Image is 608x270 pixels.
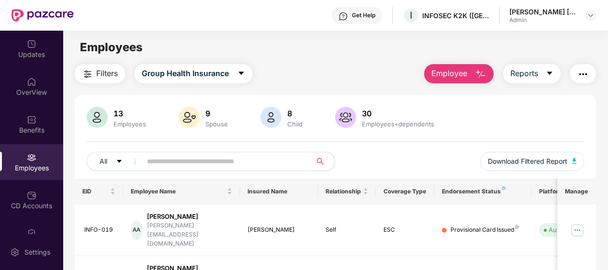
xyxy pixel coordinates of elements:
[87,152,145,171] button: Allcaret-down
[27,153,36,162] img: svg+xml;base64,PHN2ZyBpZD0iRW1wbG95ZWVzIiB4bWxucz0iaHR0cDovL3d3dy53My5vcmcvMjAwMC9zdmciIHdpZHRoPS...
[480,152,585,171] button: Download Filtered Report
[502,186,506,190] img: svg+xml;base64,PHN2ZyB4bWxucz0iaHR0cDovL3d3dy53My5vcmcvMjAwMC9zdmciIHdpZHRoPSI4IiBoZWlnaHQ9IjgiIH...
[338,11,348,21] img: svg+xml;base64,PHN2ZyBpZD0iSGVscC0zMngzMiIgeG1sbnM9Imh0dHA6Ly93d3cudzMub3JnLzIwMDAvc3ZnIiB3aWR0aD...
[546,69,553,78] span: caret-down
[352,11,375,19] div: Get Help
[431,67,467,79] span: Employee
[488,156,567,167] span: Download Filtered Report
[260,107,281,128] img: svg+xml;base64,PHN2ZyB4bWxucz0iaHR0cDovL3d3dy53My5vcmcvMjAwMC9zdmciIHhtbG5zOnhsaW5rPSJodHRwOi8vd3...
[203,109,230,118] div: 9
[410,10,412,21] span: I
[318,179,376,204] th: Relationship
[179,107,200,128] img: svg+xml;base64,PHN2ZyB4bWxucz0iaHR0cDovL3d3dy53My5vcmcvMjAwMC9zdmciIHhtbG5zOnhsaW5rPSJodHRwOi8vd3...
[376,179,434,204] th: Coverage Type
[285,120,304,128] div: Child
[10,247,20,257] img: svg+xml;base64,PHN2ZyBpZD0iU2V0dGluZy0yMHgyMCIgeG1sbnM9Imh0dHA6Ly93d3cudzMub3JnLzIwMDAvc3ZnIiB3aW...
[237,69,245,78] span: caret-down
[422,11,489,20] div: INFOSEC K2K ([GEOGRAPHIC_DATA]) PRIVATE LIMITED
[27,228,36,238] img: svg+xml;base64,PHN2ZyBpZD0iQ2xhaW0iIHhtbG5zPSJodHRwOi8vd3d3LnczLm9yZy8yMDAwL3N2ZyIgd2lkdGg9IjIwIi...
[96,67,118,79] span: Filters
[510,67,538,79] span: Reports
[311,152,335,171] button: search
[11,9,74,22] img: New Pazcare Logo
[450,225,519,235] div: Provisional Card Issued
[311,157,330,165] span: search
[87,107,108,128] img: svg+xml;base64,PHN2ZyB4bWxucz0iaHR0cDovL3d3dy53My5vcmcvMjAwMC9zdmciIHhtbG5zOnhsaW5rPSJodHRwOi8vd3...
[123,179,240,204] th: Employee Name
[75,64,125,83] button: Filters
[557,179,596,204] th: Manage
[80,40,143,54] span: Employees
[22,247,53,257] div: Settings
[509,7,576,16] div: [PERSON_NAME] [PERSON_NAME]
[360,109,436,118] div: 30
[587,11,595,19] img: svg+xml;base64,PHN2ZyBpZD0iRHJvcGRvd24tMzJ4MzIiIHhtbG5zPSJodHRwOi8vd3d3LnczLm9yZy8yMDAwL3N2ZyIgd2...
[539,188,592,195] div: Platform Status
[515,225,519,229] img: svg+xml;base64,PHN2ZyB4bWxucz0iaHR0cDovL3d3dy53My5vcmcvMjAwMC9zdmciIHdpZHRoPSI4IiBoZWlnaHQ9IjgiIH...
[248,225,310,235] div: [PERSON_NAME]
[112,109,148,118] div: 13
[135,64,252,83] button: Group Health Insurancecaret-down
[570,223,585,238] img: manageButton
[82,68,93,80] img: svg+xml;base64,PHN2ZyB4bWxucz0iaHR0cDovL3d3dy53My5vcmcvMjAwMC9zdmciIHdpZHRoPSIyNCIgaGVpZ2h0PSIyNC...
[203,120,230,128] div: Spouse
[577,68,589,80] img: svg+xml;base64,PHN2ZyB4bWxucz0iaHR0cDovL3d3dy53My5vcmcvMjAwMC9zdmciIHdpZHRoPSIyNCIgaGVpZ2h0PSIyNC...
[27,39,36,49] img: svg+xml;base64,PHN2ZyBpZD0iVXBkYXRlZCIgeG1sbnM9Imh0dHA6Ly93d3cudzMub3JnLzIwMDAvc3ZnIiB3aWR0aD0iMj...
[131,188,225,195] span: Employee Name
[240,179,318,204] th: Insured Name
[75,179,124,204] th: EID
[424,64,494,83] button: Employee
[475,68,486,80] img: svg+xml;base64,PHN2ZyB4bWxucz0iaHR0cDovL3d3dy53My5vcmcvMjAwMC9zdmciIHhtbG5zOnhsaW5rPSJodHRwOi8vd3...
[549,225,587,235] div: Auto Verified
[27,191,36,200] img: svg+xml;base64,PHN2ZyBpZD0iQ0RfQWNjb3VudHMiIGRhdGEtbmFtZT0iQ0QgQWNjb3VudHMiIHhtbG5zPSJodHRwOi8vd3...
[572,158,577,164] img: svg+xml;base64,PHN2ZyB4bWxucz0iaHR0cDovL3d3dy53My5vcmcvMjAwMC9zdmciIHhtbG5zOnhsaW5rPSJodHRwOi8vd3...
[326,188,361,195] span: Relationship
[442,188,524,195] div: Endorsement Status
[335,107,356,128] img: svg+xml;base64,PHN2ZyB4bWxucz0iaHR0cDovL3d3dy53My5vcmcvMjAwMC9zdmciIHhtbG5zOnhsaW5rPSJodHRwOi8vd3...
[112,120,148,128] div: Employees
[503,64,561,83] button: Reportscaret-down
[100,156,107,167] span: All
[285,109,304,118] div: 8
[82,188,109,195] span: EID
[147,221,232,248] div: [PERSON_NAME][EMAIL_ADDRESS][DOMAIN_NAME]
[360,120,436,128] div: Employees+dependents
[27,115,36,124] img: svg+xml;base64,PHN2ZyBpZD0iQmVuZWZpdHMiIHhtbG5zPSJodHRwOi8vd3d3LnczLm9yZy8yMDAwL3N2ZyIgd2lkdGg9Ij...
[383,225,427,235] div: ESC
[27,77,36,87] img: svg+xml;base64,PHN2ZyBpZD0iSG9tZSIgeG1sbnM9Imh0dHA6Ly93d3cudzMub3JnLzIwMDAvc3ZnIiB3aWR0aD0iMjAiIG...
[142,67,229,79] span: Group Health Insurance
[116,158,123,166] span: caret-down
[84,225,116,235] div: INFO-019
[509,16,576,24] div: Admin
[147,212,232,221] div: [PERSON_NAME]
[131,221,142,240] div: AA
[326,225,369,235] div: Self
